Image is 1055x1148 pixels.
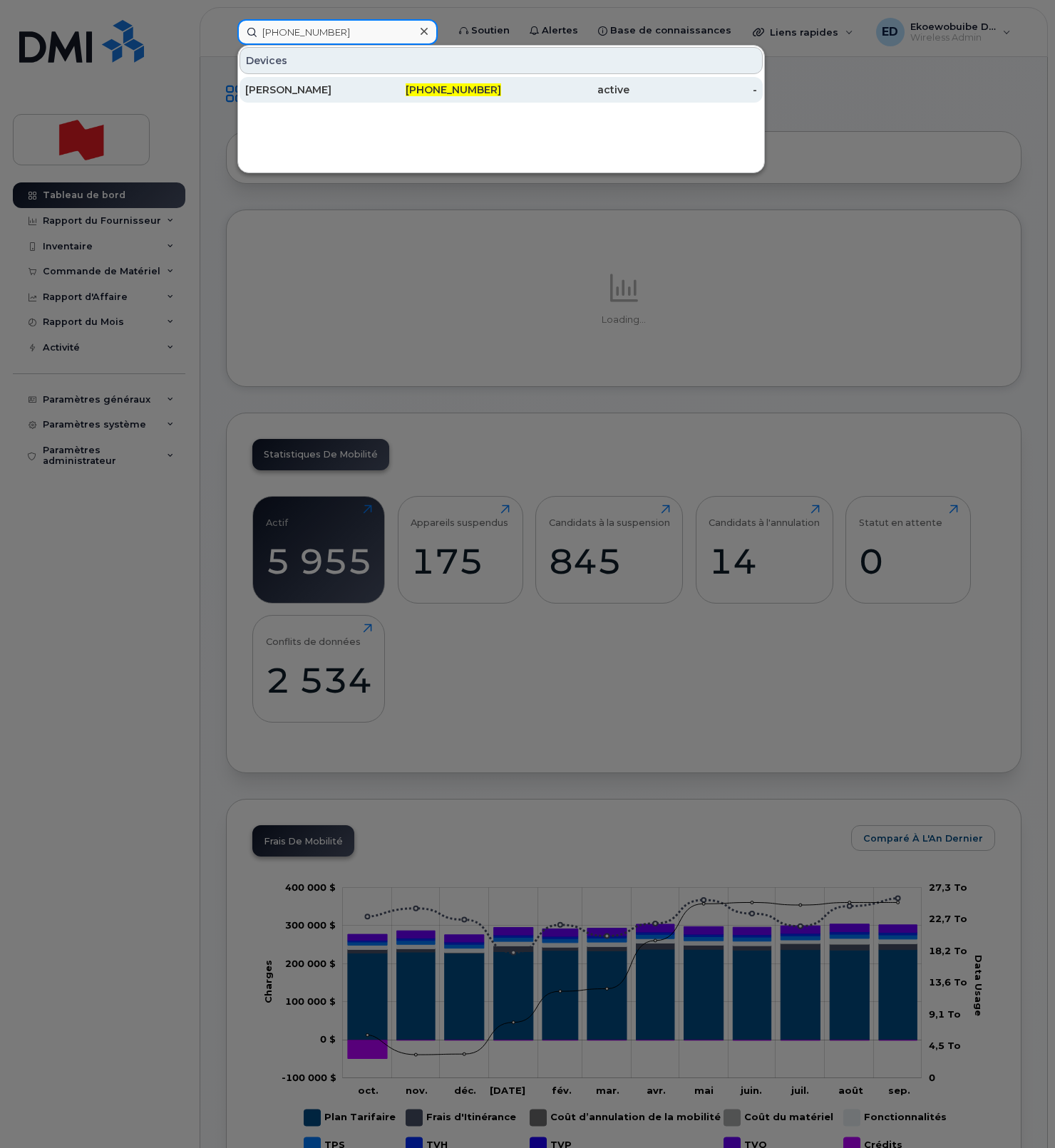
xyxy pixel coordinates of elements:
div: - [629,83,758,97]
span: [PHONE_NUMBER] [406,83,501,96]
a: [PERSON_NAME][PHONE_NUMBER]active- [240,77,763,103]
div: active [501,83,629,97]
div: [PERSON_NAME] [245,83,374,97]
div: Devices [240,47,763,74]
